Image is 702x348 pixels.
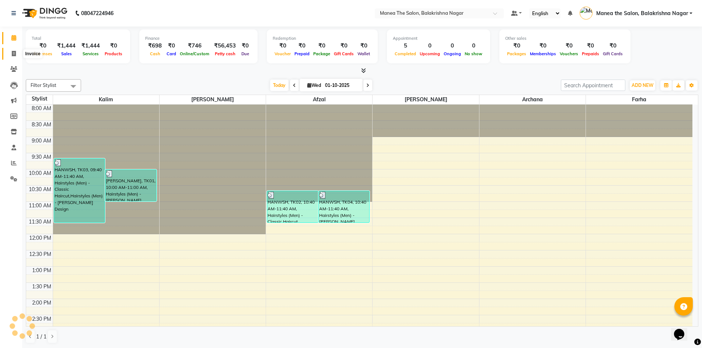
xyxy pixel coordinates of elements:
div: ₹698 [145,42,165,50]
div: ₹0 [293,42,311,50]
b: 08047224946 [81,3,113,24]
div: ₹0 [103,42,124,50]
span: Archana [479,95,586,104]
div: HANWSH, TK03, 09:40 AM-11:40 AM, Hairstyles (Men) - Classic Haircut,Hairstyles (Men) - [PERSON_NA... [54,159,105,222]
span: Kalim [53,95,159,104]
div: ₹0 [273,42,293,50]
div: ₹1,444 [78,42,103,50]
div: ₹746 [178,42,211,50]
div: 12:00 PM [28,234,53,242]
div: Total [32,35,124,42]
div: 10:00 AM [27,169,53,177]
img: Manea the Salon, Balakrishna Nagar [580,7,593,20]
span: Sales [59,51,74,56]
div: 8:00 AM [30,105,53,112]
div: Finance [145,35,252,42]
span: [PERSON_NAME] [160,95,266,104]
span: Wed [305,82,323,88]
div: 2:30 PM [31,315,53,323]
span: Ongoing [442,51,463,56]
div: 0 [463,42,484,50]
span: Products [103,51,124,56]
span: Prepaids [580,51,601,56]
span: 1 / 1 [36,333,46,341]
span: Completed [393,51,418,56]
span: Online/Custom [178,51,211,56]
span: No show [463,51,484,56]
div: ₹0 [239,42,252,50]
div: 11:30 AM [27,218,53,226]
span: Petty cash [213,51,237,56]
div: ₹1,444 [54,42,78,50]
img: logo [19,3,69,24]
span: Filter Stylist [31,82,56,88]
div: ₹0 [505,42,528,50]
div: 9:30 AM [30,153,53,161]
div: 0 [442,42,463,50]
div: 8:30 AM [30,121,53,129]
div: [PERSON_NAME], TK01, 10:00 AM-11:00 AM, Hairstyles (Men) - [PERSON_NAME] Design [105,170,156,201]
span: Due [240,51,251,56]
button: ADD NEW [630,80,655,91]
span: Today [270,80,289,91]
div: ₹0 [580,42,601,50]
div: 2:00 PM [31,299,53,307]
div: Other sales [505,35,625,42]
input: 2025-10-01 [323,80,360,91]
span: Prepaid [293,51,311,56]
span: [PERSON_NAME] [373,95,479,104]
div: ₹0 [528,42,558,50]
div: 1:00 PM [31,267,53,274]
div: 0 [418,42,442,50]
span: Afzal [266,95,372,104]
div: 12:30 PM [28,250,53,258]
span: Vouchers [558,51,580,56]
div: ₹0 [32,42,54,50]
div: HANWSH, TK04, 10:40 AM-11:40 AM, Hairstyles (Men) - [PERSON_NAME] Design [319,191,370,222]
span: Package [311,51,332,56]
div: Appointment [393,35,484,42]
div: HANWSH, TK02, 10:40 AM-11:40 AM, Hairstyles (Men) - Classic Haircut [267,191,318,222]
div: ₹0 [601,42,625,50]
span: Packages [505,51,528,56]
input: Search Appointment [561,80,625,91]
span: Voucher [273,51,293,56]
div: ₹0 [165,42,178,50]
span: Cash [148,51,162,56]
iframe: chat widget [671,319,695,341]
div: 1:30 PM [31,283,53,291]
span: ADD NEW [632,82,653,88]
div: ₹0 [558,42,580,50]
span: Manea the Salon, Balakrishna Nagar [596,10,688,17]
div: ₹0 [311,42,332,50]
span: Wallet [356,51,372,56]
div: Invoice [23,49,42,58]
span: Card [165,51,178,56]
div: 9:00 AM [30,137,53,145]
div: ₹0 [356,42,372,50]
div: Redemption [273,35,372,42]
span: farha [586,95,692,104]
span: Gift Cards [601,51,625,56]
span: Gift Cards [332,51,356,56]
span: Memberships [528,51,558,56]
span: Services [81,51,101,56]
div: 10:30 AM [27,186,53,193]
div: Stylist [26,95,53,103]
div: 5 [393,42,418,50]
span: Upcoming [418,51,442,56]
div: ₹0 [332,42,356,50]
div: 11:00 AM [27,202,53,210]
div: ₹56,453 [211,42,239,50]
